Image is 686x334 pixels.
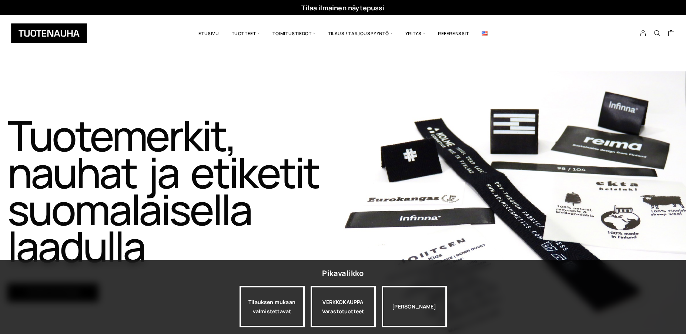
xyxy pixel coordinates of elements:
span: Yritys [399,21,432,46]
img: Tuotenauha Oy [11,23,87,43]
a: Tilauksen mukaan valmistettavat [240,286,305,327]
div: [PERSON_NAME] [382,286,447,327]
a: Cart [668,30,675,38]
a: Tilaa ilmainen näytepussi [301,3,385,12]
span: Tilaus / Tarjouspyyntö [322,21,399,46]
div: Pikavalikko [322,267,364,280]
a: VERKKOKAUPPAVarastotuotteet [311,286,376,327]
a: My Account [636,30,650,37]
h1: Tuotemerkit, nauhat ja etiketit suomalaisella laadulla​ [7,117,343,265]
span: Tuotteet [225,21,266,46]
a: Etusivu [192,21,225,46]
div: VERKKOKAUPPA Varastotuotteet [311,286,376,327]
img: English [482,31,488,36]
span: Toimitustiedot [266,21,322,46]
a: Referenssit [432,21,475,46]
button: Search [650,30,664,37]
